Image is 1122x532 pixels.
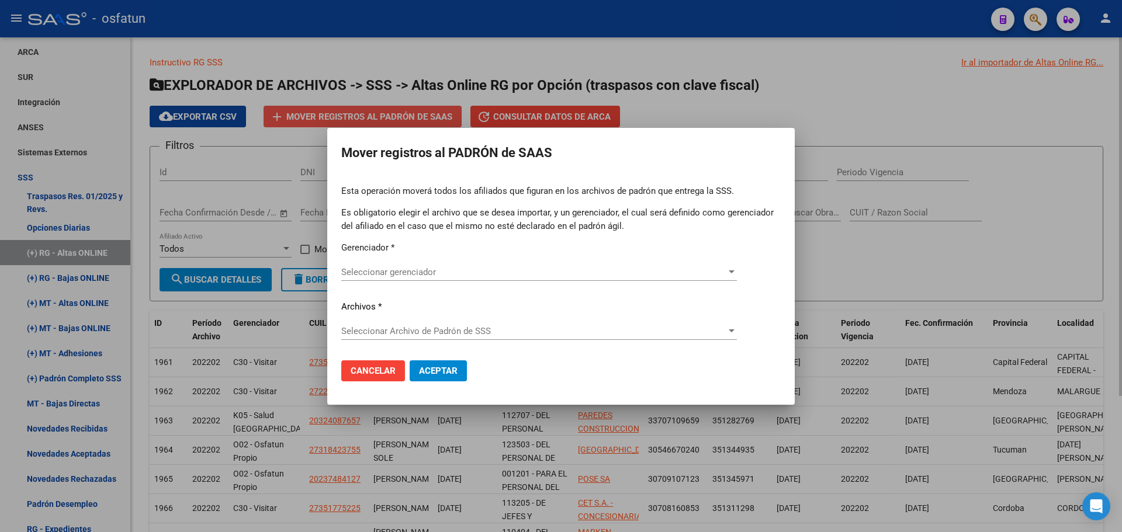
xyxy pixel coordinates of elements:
p: Es obligatorio elegir el archivo que se desea importar, y un gerenciador, el cual será definido c... [341,206,781,232]
p: Archivos * [341,300,781,314]
span: Seleccionar gerenciador [341,267,726,277]
button: Cancelar [341,360,405,381]
h2: Mover registros al PADRÓN de SAAS [341,142,781,164]
span: Aceptar [419,366,458,376]
div: Open Intercom Messenger [1082,492,1110,520]
p: Gerenciador * [341,241,781,255]
button: Aceptar [410,360,467,381]
span: Cancelar [351,366,396,376]
span: Seleccionar Archivo de Padrón de SSS [341,326,726,336]
p: Esta operación moverá todos los afiliados que figuran en los archivos de padrón que entrega la SSS. [341,185,781,198]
